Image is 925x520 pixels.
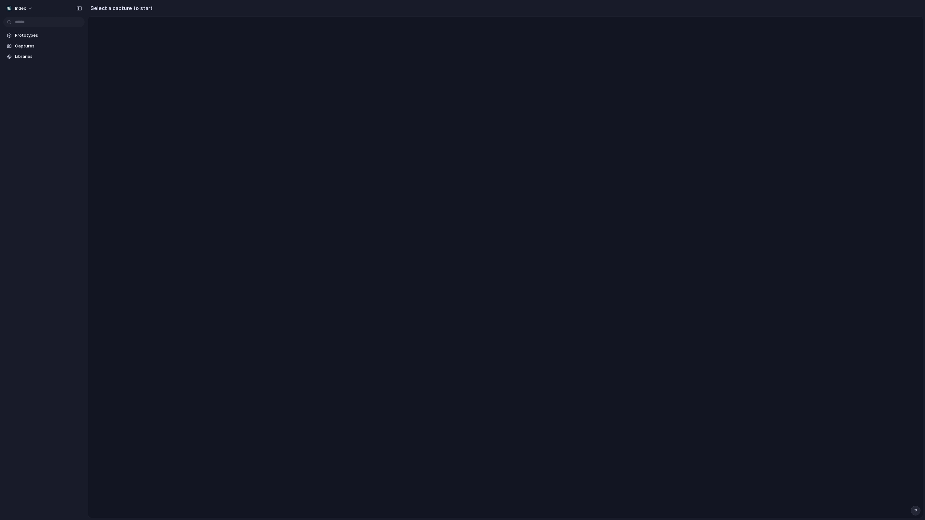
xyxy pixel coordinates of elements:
span: Captures [15,43,82,49]
span: Libraries [15,53,82,60]
span: Index [15,5,26,12]
a: Prototypes [3,31,85,40]
a: Captures [3,41,85,51]
button: Index [3,3,36,14]
h2: Select a capture to start [88,4,153,12]
span: Prototypes [15,32,82,39]
a: Libraries [3,52,85,61]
